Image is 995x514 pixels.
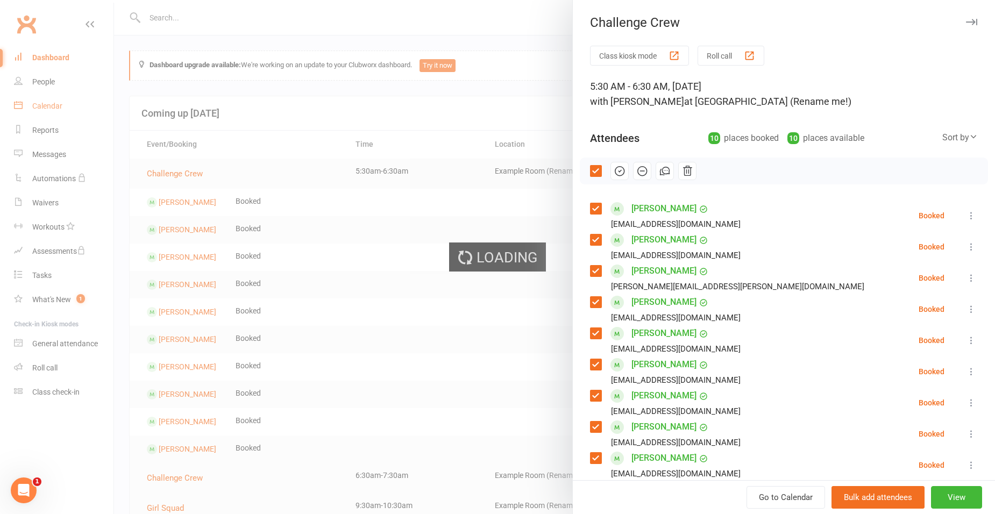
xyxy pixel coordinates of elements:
[919,399,944,406] div: Booked
[631,231,696,248] a: [PERSON_NAME]
[590,79,978,109] div: 5:30 AM - 6:30 AM, [DATE]
[631,325,696,342] a: [PERSON_NAME]
[919,368,944,375] div: Booked
[747,486,825,509] a: Go to Calendar
[590,131,639,146] div: Attendees
[611,217,741,231] div: [EMAIL_ADDRESS][DOMAIN_NAME]
[919,274,944,282] div: Booked
[919,243,944,251] div: Booked
[631,418,696,436] a: [PERSON_NAME]
[787,131,864,146] div: places available
[11,477,37,503] iframe: Intercom live chat
[919,337,944,344] div: Booked
[919,430,944,438] div: Booked
[590,46,689,66] button: Class kiosk mode
[708,132,720,144] div: 10
[942,131,978,145] div: Sort by
[611,436,741,449] div: [EMAIL_ADDRESS][DOMAIN_NAME]
[708,131,779,146] div: places booked
[684,96,851,107] span: at [GEOGRAPHIC_DATA] (Rename me!)
[590,96,684,107] span: with [PERSON_NAME]
[33,477,41,486] span: 1
[831,486,925,509] button: Bulk add attendees
[631,356,696,373] a: [PERSON_NAME]
[611,373,741,387] div: [EMAIL_ADDRESS][DOMAIN_NAME]
[919,305,944,313] div: Booked
[631,294,696,311] a: [PERSON_NAME]
[611,311,741,325] div: [EMAIL_ADDRESS][DOMAIN_NAME]
[631,449,696,467] a: [PERSON_NAME]
[919,461,944,469] div: Booked
[698,46,764,66] button: Roll call
[631,387,696,404] a: [PERSON_NAME]
[631,262,696,280] a: [PERSON_NAME]
[611,467,741,481] div: [EMAIL_ADDRESS][DOMAIN_NAME]
[611,280,864,294] div: [PERSON_NAME][EMAIL_ADDRESS][PERSON_NAME][DOMAIN_NAME]
[611,248,741,262] div: [EMAIL_ADDRESS][DOMAIN_NAME]
[631,200,696,217] a: [PERSON_NAME]
[611,404,741,418] div: [EMAIL_ADDRESS][DOMAIN_NAME]
[611,342,741,356] div: [EMAIL_ADDRESS][DOMAIN_NAME]
[787,132,799,144] div: 10
[931,486,982,509] button: View
[919,212,944,219] div: Booked
[573,15,995,30] div: Challenge Crew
